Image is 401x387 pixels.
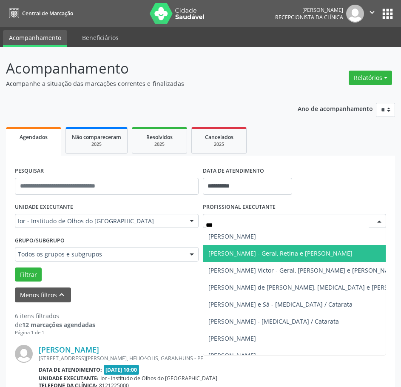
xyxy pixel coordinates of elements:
[208,317,339,325] span: [PERSON_NAME] - [MEDICAL_DATA] / Catarata
[15,267,42,282] button: Filtrar
[15,287,71,302] button: Menos filtroskeyboard_arrow_up
[39,366,102,373] b: Data de atendimento:
[298,103,373,114] p: Ano de acompanhamento
[20,134,48,141] span: Agendados
[138,141,181,148] div: 2025
[3,30,67,47] a: Acompanhamento
[39,355,259,362] div: [STREET_ADDRESS][PERSON_NAME], HELIO^OLIS, GARANHUNS - PE
[208,334,256,342] span: [PERSON_NAME]
[208,232,256,240] span: [PERSON_NAME]
[72,141,121,148] div: 2025
[6,58,279,79] p: Acompanhamento
[203,165,264,178] label: DATA DE ATENDIMENTO
[15,345,33,363] img: img
[22,321,95,329] strong: 12 marcações agendadas
[349,71,392,85] button: Relatórios
[205,134,233,141] span: Cancelados
[22,10,73,17] span: Central de Marcação
[15,329,95,336] div: Página 1 de 1
[198,141,240,148] div: 2025
[39,345,99,354] a: [PERSON_NAME]
[208,266,400,274] span: [PERSON_NAME] Victor - Geral, [PERSON_NAME] e [PERSON_NAME]
[100,375,217,382] span: Ior - Institudo de Olhos do [GEOGRAPHIC_DATA]
[364,5,380,23] button: 
[15,165,44,178] label: PESQUISAR
[104,365,139,375] span: [DATE] 10:00
[15,201,73,214] label: UNIDADE EXECUTANTE
[208,249,353,257] span: [PERSON_NAME] - Geral, Retina e [PERSON_NAME]
[57,290,66,299] i: keyboard_arrow_up
[367,8,377,17] i: 
[18,250,181,259] span: Todos os grupos e subgrupos
[146,134,173,141] span: Resolvidos
[39,375,99,382] b: Unidade executante:
[72,134,121,141] span: Não compareceram
[203,201,276,214] label: PROFISSIONAL EXECUTANTE
[15,311,95,320] div: 6 itens filtrados
[346,5,364,23] img: img
[208,300,353,308] span: [PERSON_NAME] e Sá - [MEDICAL_DATA] / Catarata
[15,320,95,329] div: de
[6,6,73,20] a: Central de Marcação
[18,217,181,225] span: Ior - Institudo de Olhos do [GEOGRAPHIC_DATA]
[208,351,256,359] span: [PERSON_NAME]
[275,6,343,14] div: [PERSON_NAME]
[15,234,65,247] label: Grupo/Subgrupo
[6,79,279,88] p: Acompanhe a situação das marcações correntes e finalizadas
[275,14,343,21] span: Recepcionista da clínica
[380,6,395,21] button: apps
[76,30,125,45] a: Beneficiários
